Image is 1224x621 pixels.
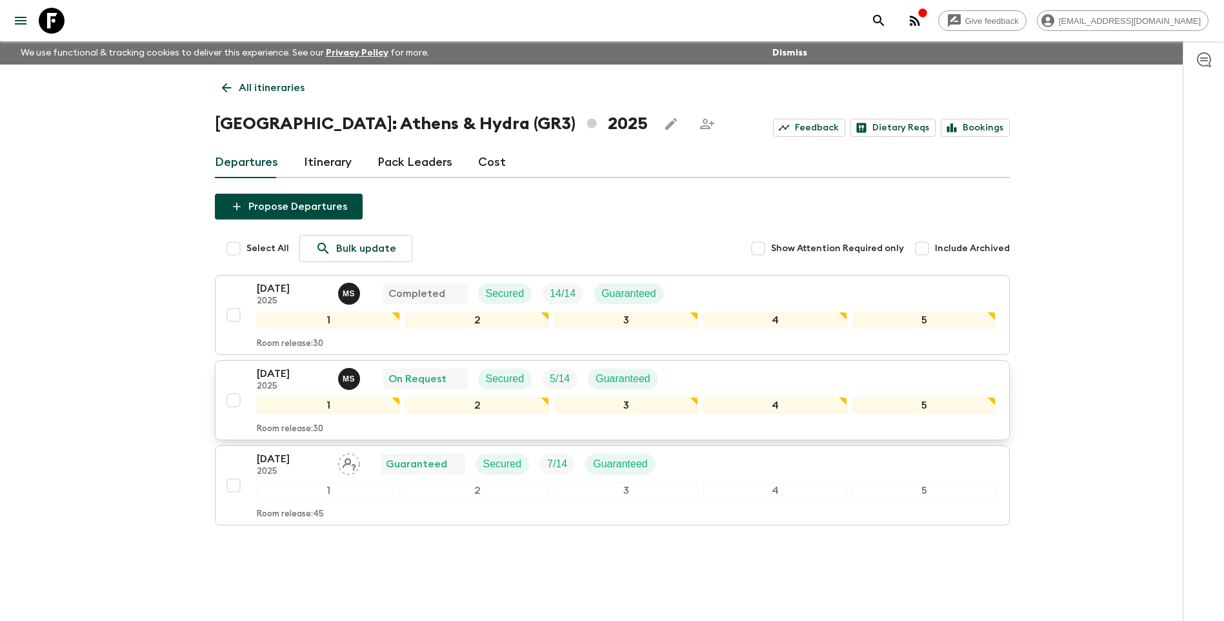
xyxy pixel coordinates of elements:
div: 4 [703,312,847,329]
a: Cost [478,147,506,178]
button: Dismiss [769,44,810,62]
a: Privacy Policy [326,48,388,57]
button: menu [8,8,34,34]
a: Departures [215,147,278,178]
p: Room release: 45 [257,509,324,520]
p: 14 / 14 [550,286,576,301]
p: 2025 [257,296,328,307]
p: Guaranteed [593,456,648,472]
span: Give feedback [958,16,1026,26]
p: Secured [486,286,525,301]
p: Secured [483,456,522,472]
p: Secured [486,371,525,387]
div: Secured [478,283,532,304]
p: 5 / 14 [550,371,570,387]
span: Assign pack leader [338,457,360,467]
div: 4 [703,397,847,414]
div: Secured [478,369,532,389]
span: Magda Sotiriadis [338,372,363,382]
div: 4 [703,482,847,499]
div: 2 [405,397,549,414]
div: Secured [476,454,530,474]
div: 1 [257,312,401,329]
div: 2 [405,312,549,329]
button: [DATE]2025Magda SotiriadisOn RequestSecuredTrip FillGuaranteed12345Room release:30 [215,360,1010,440]
div: 1 [257,482,401,499]
div: [EMAIL_ADDRESS][DOMAIN_NAME] [1037,10,1209,31]
div: 3 [554,312,698,329]
span: Magda Sotiriadis [338,287,363,297]
div: Trip Fill [542,369,577,389]
div: Trip Fill [542,283,583,304]
p: Room release: 30 [257,339,323,349]
div: 2 [405,482,549,499]
h1: [GEOGRAPHIC_DATA]: Athens & Hydra (GR3) 2025 [215,111,648,137]
span: [EMAIL_ADDRESS][DOMAIN_NAME] [1052,16,1208,26]
span: Share this itinerary [694,111,720,137]
p: Completed [388,286,445,301]
a: Pack Leaders [377,147,452,178]
span: Select All [246,242,289,255]
a: All itineraries [215,75,312,101]
button: [DATE]2025Magda SotiriadisCompletedSecuredTrip FillGuaranteed12345Room release:30 [215,275,1010,355]
span: Include Archived [935,242,1010,255]
button: search adventures [866,8,892,34]
div: 5 [852,312,996,329]
p: Guaranteed [596,371,650,387]
p: [DATE] [257,451,328,467]
a: Bulk update [299,235,412,262]
div: 3 [554,482,698,499]
p: We use functional & tracking cookies to deliver this experience. See our for more. [15,41,434,65]
button: MS [338,368,363,390]
p: On Request [388,371,446,387]
p: [DATE] [257,281,328,296]
a: Bookings [941,119,1010,137]
div: 3 [554,397,698,414]
p: Bulk update [336,241,396,256]
a: Dietary Reqs [850,119,936,137]
a: Itinerary [304,147,352,178]
a: Give feedback [938,10,1027,31]
p: 2025 [257,467,328,477]
p: Guaranteed [601,286,656,301]
button: [DATE]2025Assign pack leaderGuaranteedSecuredTrip FillGuaranteed12345Room release:45 [215,445,1010,525]
div: 5 [852,397,996,414]
div: 5 [852,482,996,499]
p: 7 / 14 [547,456,567,472]
p: All itineraries [239,80,305,96]
button: Propose Departures [215,194,363,219]
div: Trip Fill [539,454,575,474]
p: 2025 [257,382,328,392]
p: [DATE] [257,366,328,382]
button: Edit this itinerary [658,111,684,137]
a: Feedback [773,119,845,137]
span: Show Attention Required only [771,242,904,255]
p: Guaranteed [386,456,447,472]
p: M S [343,374,355,384]
div: 1 [257,397,401,414]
